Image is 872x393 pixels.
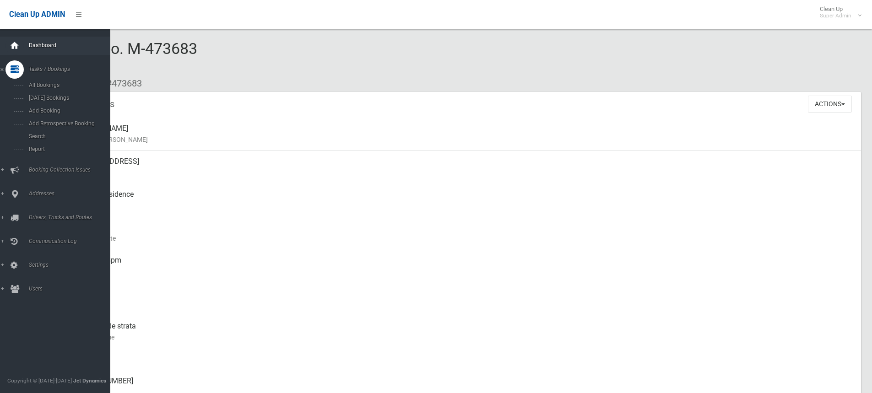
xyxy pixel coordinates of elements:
small: Collected At [73,266,854,277]
span: Dashboard [26,42,117,48]
small: Collection Date [73,233,854,244]
span: Add Booking [26,108,109,114]
li: #473683 [100,75,142,92]
span: All Bookings [26,82,109,88]
div: Rye westside strata [73,315,854,348]
div: [DATE] 5:48pm [73,249,854,282]
span: Copyright © [DATE]-[DATE] [7,377,72,384]
small: Address [73,167,854,178]
span: Clean Up [815,5,861,19]
div: [PERSON_NAME] [73,118,854,151]
small: Zone [73,299,854,310]
span: Addresses [26,190,117,197]
small: Contact Name [73,332,854,343]
span: Drivers, Trucks and Routes [26,214,117,221]
small: Pickup Point [73,200,854,211]
div: [DATE] [73,282,854,315]
span: Booking Collection Issues [26,167,117,173]
span: Users [26,285,117,292]
strong: Jet Dynamics [73,377,106,384]
span: Settings [26,262,117,268]
span: Report [26,146,109,152]
small: Mobile [73,354,854,365]
span: Booking No. M-473683 [40,39,197,75]
span: Communication Log [26,238,117,244]
span: Clean Up ADMIN [9,10,65,19]
small: Name of [PERSON_NAME] [73,134,854,145]
span: Add Retrospective Booking [26,120,109,127]
div: [STREET_ADDRESS] [73,151,854,183]
div: Front of Residence [73,183,854,216]
small: Super Admin [820,12,851,19]
div: [DATE] [73,216,854,249]
span: Search [26,133,109,140]
span: [DATE] Bookings [26,95,109,101]
button: Actions [808,96,852,113]
span: Tasks / Bookings [26,66,117,72]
